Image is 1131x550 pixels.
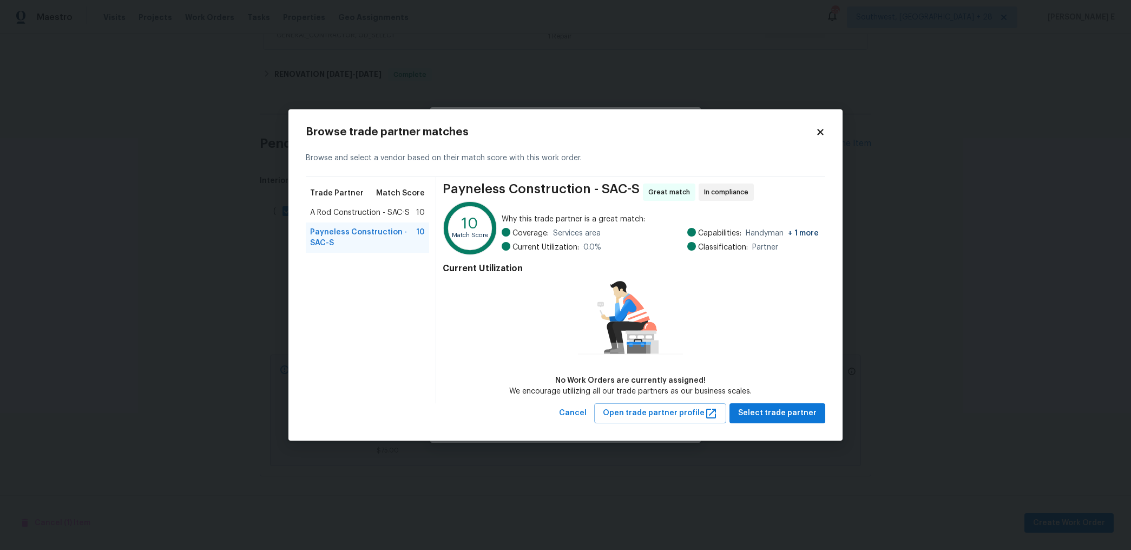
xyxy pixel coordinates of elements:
span: Handyman [746,228,819,239]
span: Trade Partner [310,188,364,199]
button: Open trade partner profile [594,403,726,423]
span: Services area [553,228,601,239]
span: Capabilities: [698,228,741,239]
span: + 1 more [788,230,819,237]
span: Great match [648,187,694,198]
span: Payneless Construction - SAC-S [443,184,640,201]
span: Current Utilization: [512,242,579,253]
div: No Work Orders are currently assigned! [509,375,752,386]
span: Open trade partner profile [603,407,718,420]
span: 0.0 % [583,242,601,253]
span: Select trade partner [738,407,817,420]
span: A Rod Construction - SAC-S [310,207,410,218]
div: We encourage utilizing all our trade partners as our business scales. [509,386,752,397]
span: Partner [752,242,778,253]
h4: Current Utilization [443,263,819,274]
span: Classification: [698,242,748,253]
div: Browse and select a vendor based on their match score with this work order. [306,140,825,177]
span: 10 [416,227,425,248]
span: Payneless Construction - SAC-S [310,227,416,248]
span: 10 [416,207,425,218]
span: Why this trade partner is a great match: [502,214,819,225]
button: Cancel [555,403,591,423]
span: Match Score [376,188,425,199]
button: Select trade partner [729,403,825,423]
text: 10 [462,216,478,231]
span: Cancel [559,407,587,420]
span: Coverage: [512,228,549,239]
span: In compliance [704,187,753,198]
h2: Browse trade partner matches [306,127,816,137]
text: Match Score [452,233,488,239]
